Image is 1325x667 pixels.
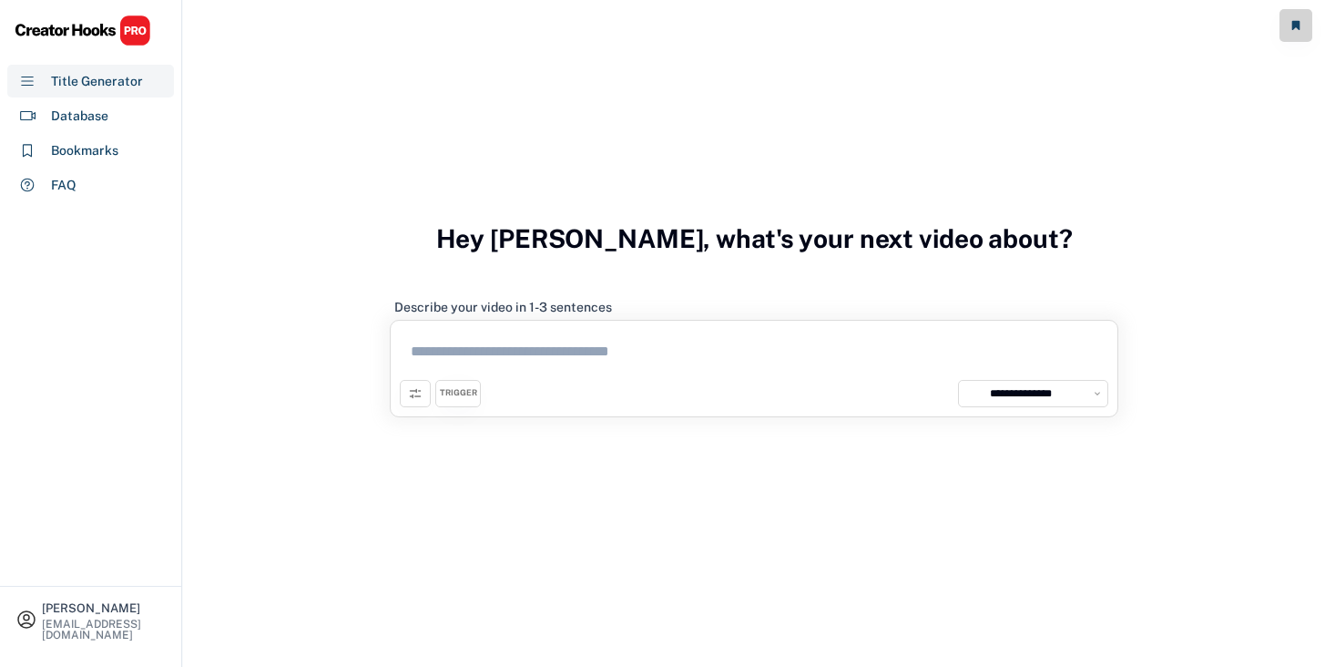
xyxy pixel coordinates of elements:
[51,72,143,91] div: Title Generator
[15,15,151,46] img: CHPRO%20Logo.svg
[436,204,1073,273] h3: Hey [PERSON_NAME], what's your next video about?
[42,619,166,641] div: [EMAIL_ADDRESS][DOMAIN_NAME]
[51,141,118,160] div: Bookmarks
[42,602,166,614] div: [PERSON_NAME]
[394,299,612,315] div: Describe your video in 1-3 sentences
[51,107,108,126] div: Database
[440,387,477,399] div: TRIGGER
[51,176,76,195] div: FAQ
[963,385,980,402] img: yH5BAEAAAAALAAAAAABAAEAAAIBRAA7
